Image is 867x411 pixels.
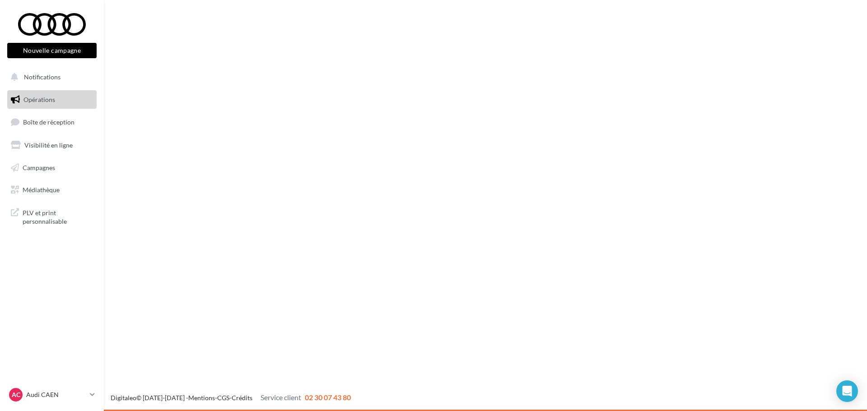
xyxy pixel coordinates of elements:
[305,393,351,402] span: 02 30 07 43 80
[26,390,86,399] p: Audi CAEN
[7,43,97,58] button: Nouvelle campagne
[217,394,229,402] a: CGS
[23,163,55,171] span: Campagnes
[23,207,93,226] span: PLV et print personnalisable
[5,112,98,132] a: Boîte de réception
[12,390,20,399] span: AC
[5,68,95,87] button: Notifications
[5,203,98,230] a: PLV et print personnalisable
[23,118,75,126] span: Boîte de réception
[7,386,97,403] a: AC Audi CAEN
[5,158,98,177] a: Campagnes
[232,394,252,402] a: Crédits
[24,73,61,81] span: Notifications
[24,141,73,149] span: Visibilité en ligne
[111,394,136,402] a: Digitaleo
[261,393,301,402] span: Service client
[5,180,98,199] a: Médiathèque
[836,380,858,402] div: Open Intercom Messenger
[111,394,351,402] span: © [DATE]-[DATE] - - -
[23,186,60,194] span: Médiathèque
[5,90,98,109] a: Opérations
[5,136,98,155] a: Visibilité en ligne
[188,394,215,402] a: Mentions
[23,96,55,103] span: Opérations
